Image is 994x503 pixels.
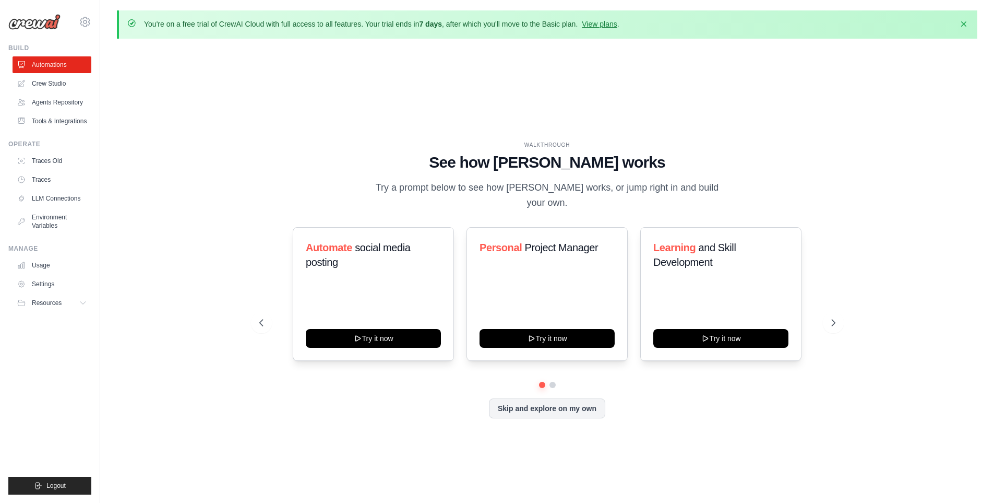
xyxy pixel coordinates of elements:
[259,153,835,172] h1: See how [PERSON_NAME] works
[419,20,442,28] strong: 7 days
[653,329,788,348] button: Try it now
[13,113,91,130] a: Tools & Integrations
[8,44,91,52] div: Build
[8,477,91,495] button: Logout
[13,276,91,293] a: Settings
[8,14,61,30] img: Logo
[372,180,723,211] p: Try a prompt below to see how [PERSON_NAME] works, or jump right in and build your own.
[13,171,91,188] a: Traces
[480,329,615,348] button: Try it now
[524,242,598,253] span: Project Manager
[46,482,66,490] span: Logout
[13,257,91,274] a: Usage
[32,299,62,307] span: Resources
[13,209,91,234] a: Environment Variables
[489,399,605,418] button: Skip and explore on my own
[13,56,91,73] a: Automations
[306,242,411,268] span: social media posting
[13,94,91,111] a: Agents Repository
[144,19,619,29] p: You're on a free trial of CrewAI Cloud with full access to all features. Your trial ends in , aft...
[8,244,91,253] div: Manage
[306,329,441,348] button: Try it now
[306,242,352,253] span: Automate
[8,140,91,148] div: Operate
[13,75,91,92] a: Crew Studio
[259,141,835,149] div: WALKTHROUGH
[13,190,91,207] a: LLM Connections
[582,20,617,28] a: View plans
[13,295,91,311] button: Resources
[653,242,696,253] span: Learning
[13,153,91,169] a: Traces Old
[480,242,522,253] span: Personal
